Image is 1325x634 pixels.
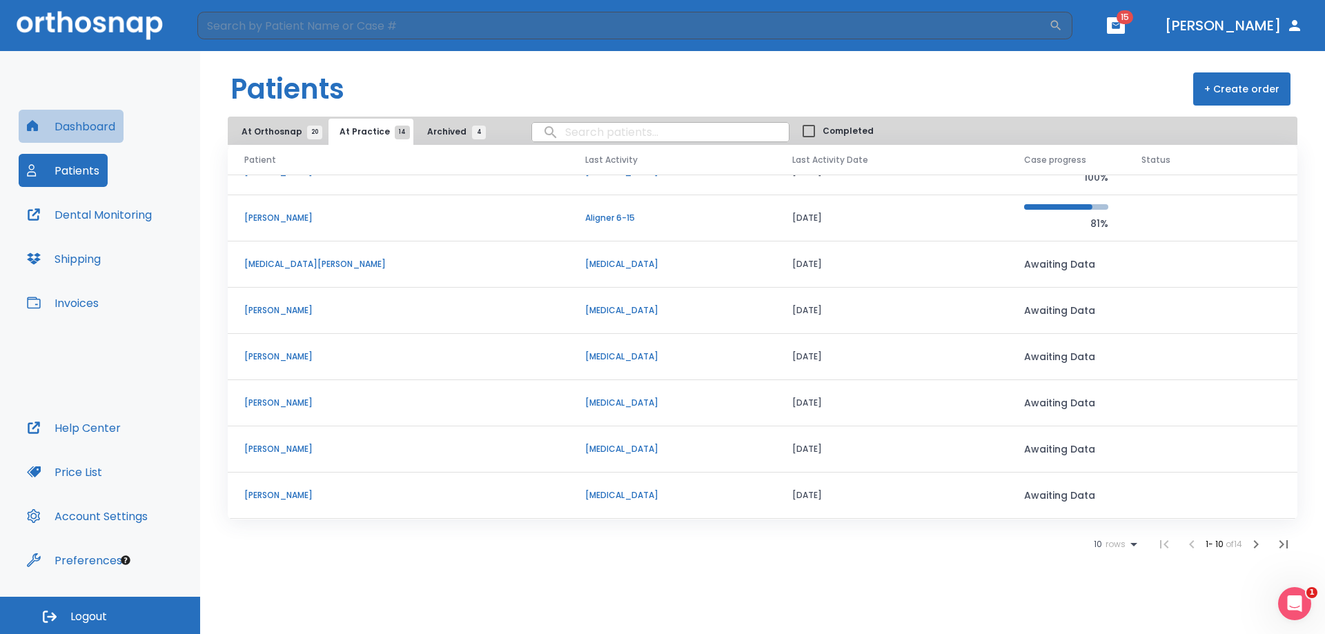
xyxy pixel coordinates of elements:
[585,304,760,317] p: [MEDICAL_DATA]
[230,68,344,110] h1: Patients
[244,212,552,224] p: [PERSON_NAME]
[1024,395,1108,411] p: Awaiting Data
[17,11,163,39] img: Orthosnap
[1024,348,1108,365] p: Awaiting Data
[1278,587,1311,620] iframe: Intercom live chat
[19,411,129,444] button: Help Center
[197,12,1049,39] input: Search by Patient Name or Case #
[19,198,160,231] button: Dental Monitoring
[70,609,107,624] span: Logout
[1306,587,1317,598] span: 1
[776,241,1008,288] td: [DATE]
[19,455,110,488] button: Price List
[244,350,552,363] p: [PERSON_NAME]
[776,426,1008,473] td: [DATE]
[427,126,479,138] span: Archived
[1141,154,1170,166] span: Status
[585,350,760,363] p: [MEDICAL_DATA]
[585,397,760,409] p: [MEDICAL_DATA]
[1094,539,1102,549] span: 10
[1117,10,1133,24] span: 15
[776,195,1008,241] td: [DATE]
[395,126,410,139] span: 14
[585,212,760,224] p: Aligner 6-15
[244,304,552,317] p: [PERSON_NAME]
[585,489,760,502] p: [MEDICAL_DATA]
[1024,256,1108,273] p: Awaiting Data
[1206,538,1226,550] span: 1 - 10
[776,334,1008,380] td: [DATE]
[244,258,552,270] p: [MEDICAL_DATA][PERSON_NAME]
[472,126,486,139] span: 4
[776,288,1008,334] td: [DATE]
[1024,441,1108,457] p: Awaiting Data
[1024,169,1108,186] p: 100%
[585,154,638,166] span: Last Activity
[1024,215,1108,232] p: 81%
[244,154,276,166] span: Patient
[307,126,322,139] span: 20
[1024,302,1108,319] p: Awaiting Data
[1226,538,1242,550] span: of 14
[823,125,874,137] span: Completed
[19,286,107,319] button: Invoices
[1102,539,1126,549] span: rows
[244,397,552,409] p: [PERSON_NAME]
[230,119,493,145] div: tabs
[19,110,124,143] button: Dashboard
[242,126,315,138] span: At Orthosnap
[19,242,109,275] button: Shipping
[776,380,1008,426] td: [DATE]
[1193,72,1290,106] button: + Create order
[776,473,1008,519] td: [DATE]
[244,443,552,455] p: [PERSON_NAME]
[19,544,130,577] button: Preferences
[1159,13,1308,38] button: [PERSON_NAME]
[792,154,868,166] span: Last Activity Date
[19,499,156,533] button: Account Settings
[585,258,760,270] p: [MEDICAL_DATA]
[340,126,402,138] span: At Practice
[19,154,108,187] button: Patients
[244,489,552,502] p: [PERSON_NAME]
[119,554,132,566] div: Tooltip anchor
[585,443,760,455] p: [MEDICAL_DATA]
[1024,154,1086,166] span: Case progress
[532,119,789,146] input: search
[1024,487,1108,504] p: Awaiting Data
